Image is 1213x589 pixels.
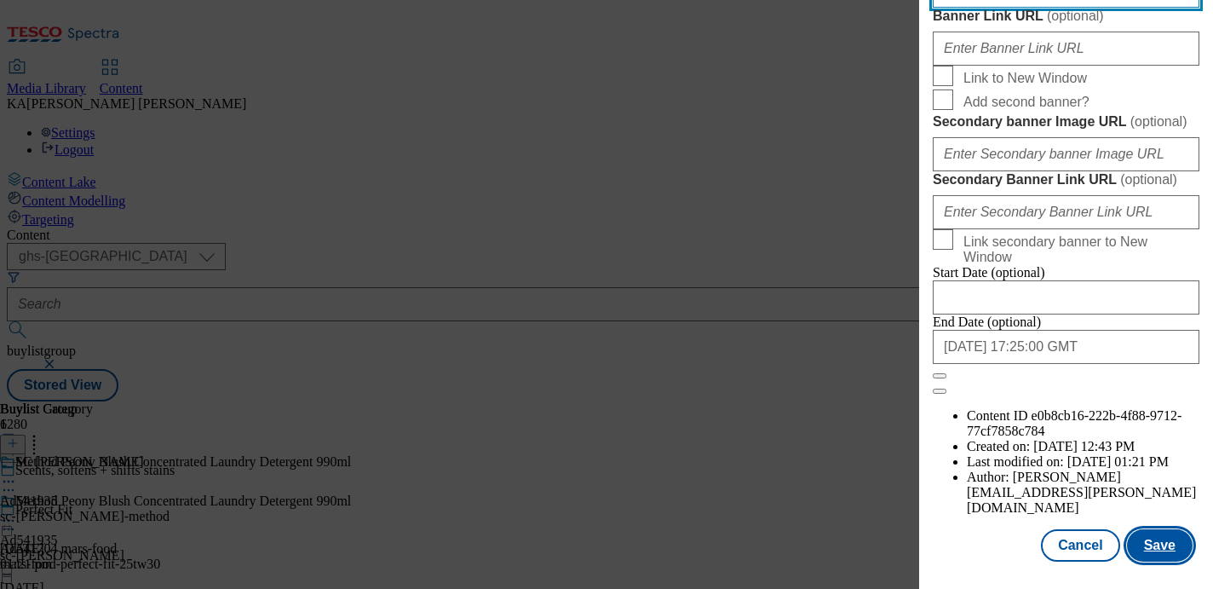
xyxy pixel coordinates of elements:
[933,137,1199,171] input: Enter Secondary banner Image URL
[933,330,1199,364] input: Enter Date
[963,234,1193,265] span: Link secondary banner to New Window
[1067,454,1169,469] span: [DATE] 01:21 PM
[933,265,1045,280] span: Start Date (optional)
[933,195,1199,229] input: Enter Secondary Banner Link URL
[933,113,1199,130] label: Secondary banner Image URL
[967,470,1196,515] span: [PERSON_NAME][EMAIL_ADDRESS][PERSON_NAME][DOMAIN_NAME]
[1127,529,1193,562] button: Save
[933,280,1199,315] input: Enter Date
[1033,439,1135,453] span: [DATE] 12:43 PM
[967,470,1199,516] li: Author:
[1047,9,1104,23] span: ( optional )
[967,408,1199,439] li: Content ID
[1041,529,1119,562] button: Cancel
[967,454,1199,470] li: Last modified on:
[933,171,1199,188] label: Secondary Banner Link URL
[933,32,1199,66] input: Enter Banner Link URL
[967,408,1181,438] span: e0b8cb16-222b-4f88-9712-77cf7858c784
[933,315,1041,329] span: End Date (optional)
[963,71,1087,86] span: Link to New Window
[1120,172,1177,187] span: ( optional )
[1130,114,1187,129] span: ( optional )
[933,373,946,378] button: Close
[967,439,1199,454] li: Created on:
[933,8,1199,25] label: Banner Link URL
[963,95,1089,110] span: Add second banner?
